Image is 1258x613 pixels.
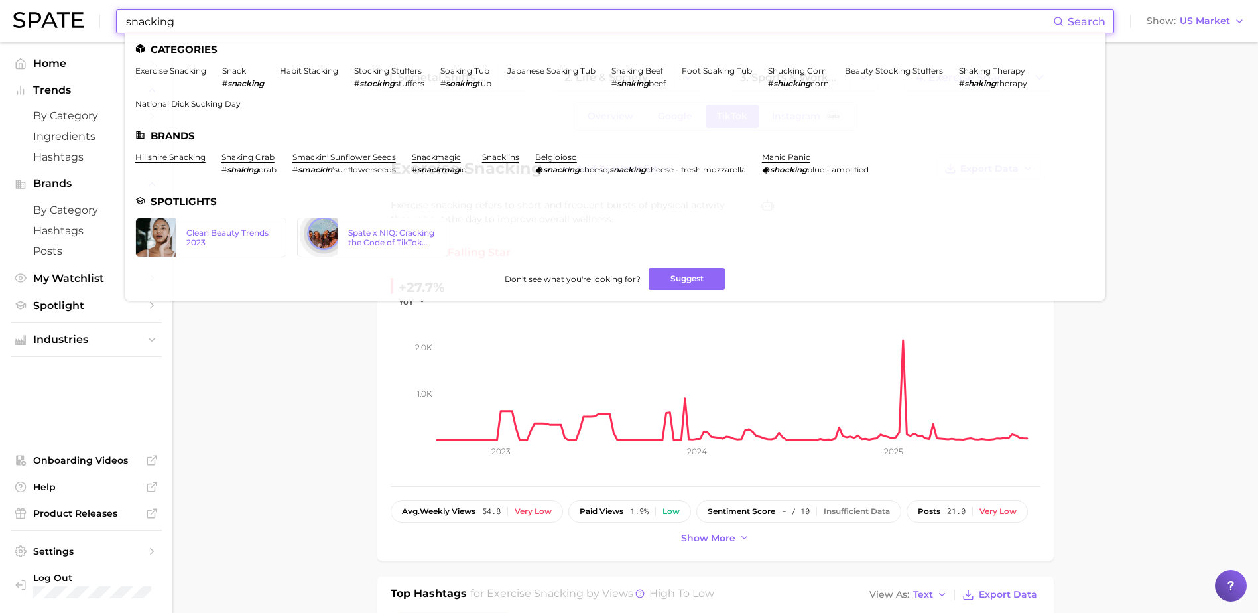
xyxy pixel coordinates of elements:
a: Posts [11,241,162,261]
em: snackmag [417,165,460,174]
span: blue - amplified [807,165,869,174]
a: japanese soaking tub [507,66,596,76]
em: shaking [964,78,996,88]
div: Spate x NIQ: Cracking the Code of TikTok Shop [348,228,437,247]
button: Trends [11,80,162,100]
a: Home [11,53,162,74]
span: # [292,165,298,174]
a: shaking therapy [959,66,1025,76]
span: tub [477,78,491,88]
span: Trends [33,84,139,96]
span: # [768,78,773,88]
button: Industries [11,330,162,350]
span: US Market [1180,17,1230,25]
div: Very low [979,507,1017,516]
span: ic [460,165,466,174]
button: Suggest [649,268,725,290]
span: # [611,78,617,88]
span: by Category [33,109,139,122]
abbr: average [402,506,420,516]
a: My Watchlist [11,268,162,289]
span: Onboarding Videos [33,454,139,466]
h2: for by Views [470,586,714,604]
button: View AsText [866,586,951,604]
a: smackin' sunflower seeds [292,152,396,162]
span: # [959,78,964,88]
a: by Category [11,200,162,220]
a: stocking stuffers [354,66,422,76]
span: Export Data [979,589,1037,600]
a: shaking beef [611,66,663,76]
span: 21.0 [947,507,966,516]
a: Clean Beauty Trends 2023 [135,218,286,257]
span: Text [913,591,933,598]
button: posts21.0Very low [907,500,1028,523]
span: Log Out [33,572,195,584]
span: View As [869,591,909,598]
span: # [412,165,417,174]
span: 54.8 [482,507,501,516]
a: exercise snacking [135,66,206,76]
button: avg.weekly views54.8Very low [391,500,563,523]
span: exercise snacking [487,587,584,600]
span: Help [33,481,139,493]
span: weekly views [402,507,475,516]
span: beef [649,78,666,88]
a: snackmagic [412,152,461,162]
a: Spotlight [11,295,162,316]
tspan: 2023 [491,446,510,456]
button: ShowUS Market [1143,13,1248,30]
a: Product Releases [11,504,162,523]
em: soaking [446,78,477,88]
em: snacking [227,78,264,88]
span: My Watchlist [33,272,139,285]
a: national dick sucking day [135,99,241,109]
span: YoY [399,296,414,307]
div: Very low [515,507,552,516]
span: Posts [33,245,139,257]
span: 1.9% [630,507,649,516]
span: 'sunflowerseeds [332,165,396,174]
span: crab [259,165,277,174]
span: high to low [649,587,714,600]
button: Brands [11,174,162,194]
span: Brands [33,178,139,190]
button: sentiment score- / 10Insufficient Data [696,500,901,523]
span: stuffers [395,78,424,88]
em: snacking [609,165,646,174]
span: Don't see what you're looking for? [505,274,641,284]
a: manic panic [762,152,810,162]
tspan: 1.0k [417,389,432,399]
button: Show more [678,529,753,547]
span: Product Releases [33,508,139,519]
span: therapy [996,78,1027,88]
a: habit stacking [280,66,338,76]
span: Ingredients [33,130,139,143]
em: smackin [298,165,332,174]
span: Hashtags [33,151,139,163]
span: Show more [681,533,735,544]
span: corn [810,78,829,88]
a: by Category [11,105,162,126]
tspan: 2025 [883,446,903,456]
span: # [222,78,227,88]
span: cheese [580,165,607,174]
button: paid views1.9%Low [568,500,691,523]
tspan: 2.0k [415,342,432,352]
a: snack [222,66,246,76]
em: shaking [617,78,649,88]
a: beauty stocking stuffers [845,66,943,76]
li: Spotlights [135,196,1095,207]
div: , [535,165,746,174]
em: stocking [359,78,395,88]
a: Log out. Currently logged in with e-mail trisha.hanold@schreiberfoods.com. [11,568,162,602]
li: Brands [135,130,1095,141]
span: Industries [33,334,139,346]
span: # [354,78,359,88]
h1: Top Hashtags [391,586,467,604]
span: Settings [33,545,139,557]
a: Settings [11,541,162,561]
a: hillshire snacking [135,152,206,162]
a: Ingredients [11,126,162,147]
a: belgioioso [535,152,577,162]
